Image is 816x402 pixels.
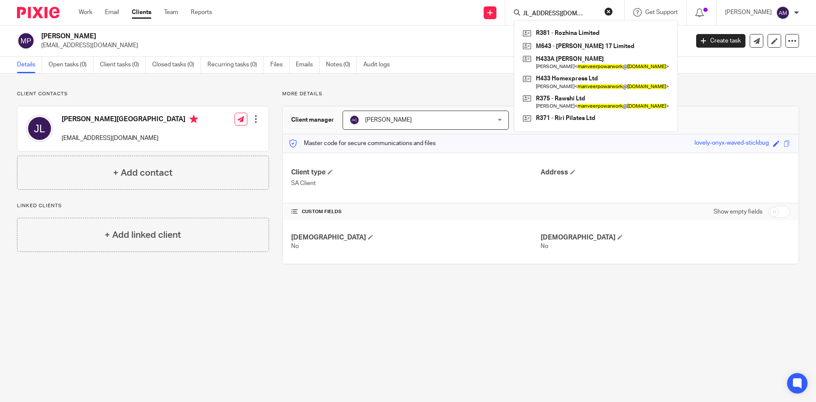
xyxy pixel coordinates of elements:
p: [PERSON_NAME] [725,8,772,17]
h4: + Add contact [113,166,173,180]
p: Linked clients [17,202,269,209]
a: Notes (0) [326,57,357,73]
button: Clear [604,7,613,16]
h4: + Add linked client [105,228,181,242]
h4: [DEMOGRAPHIC_DATA] [541,233,790,242]
a: Clients [132,8,151,17]
div: lovely-onyx-waved-stickbug [694,139,769,148]
span: No [541,243,548,249]
span: Get Support [645,9,678,15]
label: Show empty fields [714,208,762,216]
a: Open tasks (0) [48,57,93,73]
a: Details [17,57,42,73]
p: Client contacts [17,91,269,97]
a: Recurring tasks (0) [207,57,264,73]
p: Master code for secure communications and files [289,139,436,148]
img: svg%3E [17,32,35,50]
img: svg%3E [26,115,53,142]
span: No [291,243,299,249]
a: Create task [696,34,745,48]
img: Pixie [17,7,59,18]
img: svg%3E [776,6,790,20]
a: Client tasks (0) [100,57,146,73]
h3: Client manager [291,116,334,124]
a: Emails [296,57,320,73]
h4: [DEMOGRAPHIC_DATA] [291,233,541,242]
a: Closed tasks (0) [152,57,201,73]
a: Files [270,57,289,73]
a: Email [105,8,119,17]
h4: Address [541,168,790,177]
p: SA Client [291,179,541,188]
span: [PERSON_NAME] [365,117,412,123]
h4: Client type [291,168,541,177]
h4: CUSTOM FIELDS [291,208,541,215]
p: [EMAIL_ADDRESS][DOMAIN_NAME] [62,134,198,143]
h2: [PERSON_NAME] [41,32,555,41]
a: Work [79,8,92,17]
a: Reports [191,8,212,17]
a: Audit logs [363,57,396,73]
p: [EMAIL_ADDRESS][DOMAIN_NAME] [41,41,683,50]
p: More details [282,91,799,97]
h4: [PERSON_NAME][GEOGRAPHIC_DATA] [62,115,198,125]
img: svg%3E [349,115,360,125]
input: Search [522,10,599,18]
a: Team [164,8,178,17]
i: Primary [190,115,198,123]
